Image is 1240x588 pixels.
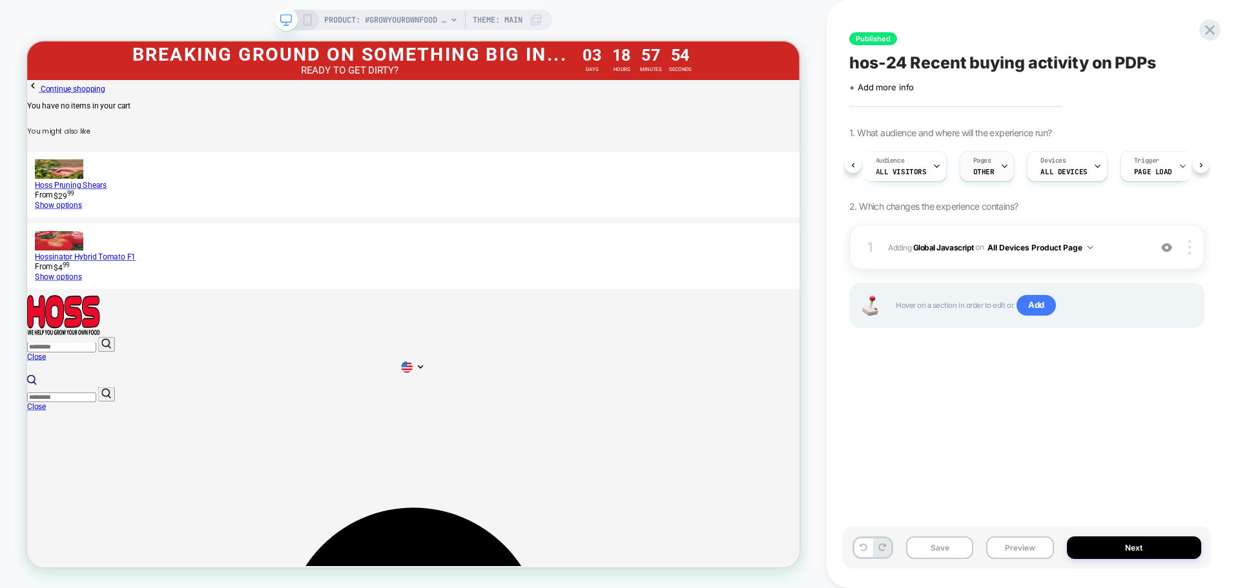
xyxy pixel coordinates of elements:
[849,53,1156,72] span: hos-24 Recent buying activity on PDPs
[140,30,720,46] div: READY TO GET DIRTY?
[1067,536,1202,559] button: Next
[849,127,1051,138] span: 1. What audience and where will the experience run?
[857,296,883,316] img: Joystick
[987,239,1093,256] button: All Devices Product Page
[1017,295,1056,316] span: Add
[782,31,804,45] div: Hours
[10,253,75,279] img: Hossinator Hybrid Tomato
[94,394,117,414] button: Submit
[1188,240,1191,254] img: close
[973,156,991,165] span: Pages
[94,461,117,480] button: Submit
[857,31,887,45] div: Seconds
[849,82,914,92] span: + Add more info
[876,156,905,165] span: Audience
[324,10,447,30] span: PRODUCT: #GROWYOUROWNFOOD Shirt
[10,186,106,198] a: Hoss Pruning Shears
[876,167,927,176] span: All Visitors
[18,57,104,70] span: Continue shopping
[1040,167,1087,176] span: ALL DEVICES
[820,6,845,30] h4: 57
[906,536,973,559] button: Save
[849,201,1018,212] span: 2. Which changes the experience contains?
[780,6,805,30] h4: 18
[863,236,876,259] div: 1
[10,308,73,320] a: Show options
[53,198,62,208] sup: 99
[36,294,56,308] span: $4
[10,157,75,183] img: Hoss Pruning Shears
[140,5,720,30] div: BREAKING GROUND ON SOMETHING BIG IN...
[973,167,995,176] span: OTHER
[896,295,1190,316] span: Hover on a section in order to edit or
[888,239,1143,256] span: Adding
[47,294,56,303] sup: 99
[975,240,984,254] span: on
[745,31,761,45] div: Days
[10,281,145,294] a: Hossinator Hybrid Tomato F1
[818,31,847,45] div: Minutes
[1088,246,1093,249] img: down arrow
[1161,242,1172,253] img: crossed eye
[10,198,34,212] span: From
[10,212,73,225] a: Show options
[913,242,974,252] b: Global Javascript
[10,294,34,308] span: From
[36,198,62,212] span: $29
[1134,167,1172,176] span: Page Load
[741,6,766,30] h4: 03
[1134,156,1159,165] span: Trigger
[849,32,897,45] span: Published
[473,10,522,30] span: Theme: MAIN
[1040,156,1066,165] span: Devices
[859,6,884,30] h4: 54
[986,536,1053,559] button: Preview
